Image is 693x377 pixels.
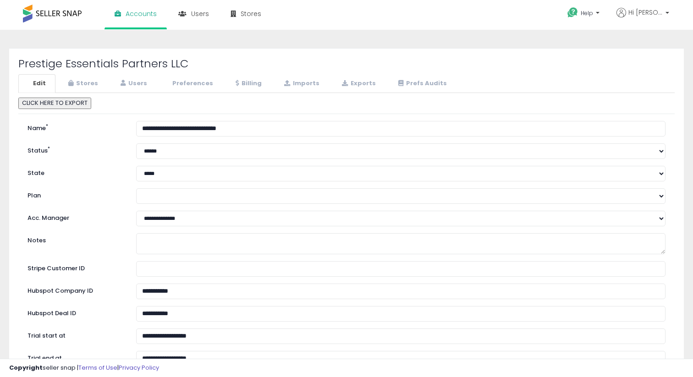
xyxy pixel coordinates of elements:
label: State [21,166,129,178]
label: Trial start at [21,328,129,340]
label: Name [21,121,129,133]
a: Prefs Audits [386,74,456,93]
label: Plan [21,188,129,200]
h2: Prestige Essentials Partners LLC [18,58,675,70]
a: Billing [224,74,271,93]
span: Stores [241,9,261,18]
label: Hubspot Deal ID [21,306,129,318]
div: seller snap | | [9,364,159,372]
a: Stores [56,74,108,93]
span: Hi [PERSON_NAME] [628,8,663,17]
label: Notes [21,233,129,245]
strong: Copyright [9,363,43,372]
a: Imports [272,74,329,93]
label: Status [21,143,129,155]
a: Users [109,74,157,93]
label: Hubspot Company ID [21,284,129,295]
span: Accounts [126,9,157,18]
span: Users [191,9,209,18]
a: Privacy Policy [119,363,159,372]
a: Exports [330,74,385,93]
a: Edit [18,74,55,93]
label: Stripe Customer ID [21,261,129,273]
button: CLICK HERE TO EXPORT [18,98,91,109]
a: Preferences [158,74,223,93]
span: Help [581,9,593,17]
a: Terms of Use [78,363,117,372]
label: Acc. Manager [21,211,129,223]
label: Trial end at [21,351,129,363]
i: Get Help [567,7,578,18]
a: Hi [PERSON_NAME] [616,8,669,28]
